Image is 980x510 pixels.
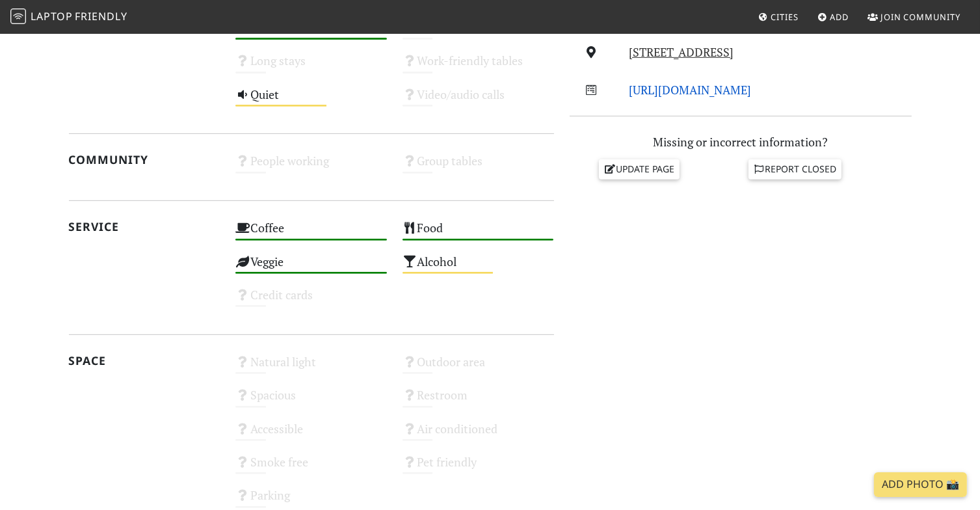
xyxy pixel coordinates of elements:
[228,50,395,83] div: Long stays
[69,153,220,167] h2: Community
[69,354,220,368] h2: Space
[395,50,562,83] div: Work-friendly tables
[228,217,395,250] div: Coffee
[570,133,912,152] p: Missing or incorrect information?
[395,351,562,384] div: Outdoor area
[748,159,842,179] a: Report closed
[395,451,562,485] div: Pet friendly
[228,418,395,451] div: Accessible
[771,11,799,23] span: Cities
[629,44,734,60] a: [STREET_ADDRESS]
[228,84,395,117] div: Quiet
[228,251,395,284] div: Veggie
[228,351,395,384] div: Natural light
[228,451,395,485] div: Smoke free
[395,384,562,418] div: Restroom
[75,9,127,23] span: Friendly
[753,5,804,29] a: Cities
[812,5,854,29] a: Add
[395,150,562,183] div: Group tables
[629,82,751,98] a: [URL][DOMAIN_NAME]
[69,220,220,234] h2: Service
[881,11,960,23] span: Join Community
[862,5,966,29] a: Join Community
[228,150,395,183] div: People working
[31,9,73,23] span: Laptop
[599,159,680,179] a: Update page
[228,284,395,317] div: Credit cards
[395,217,562,250] div: Food
[395,84,562,117] div: Video/audio calls
[395,418,562,451] div: Air conditioned
[10,6,127,29] a: LaptopFriendly LaptopFriendly
[395,251,562,284] div: Alcohol
[10,8,26,24] img: LaptopFriendly
[830,11,849,23] span: Add
[228,384,395,418] div: Spacious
